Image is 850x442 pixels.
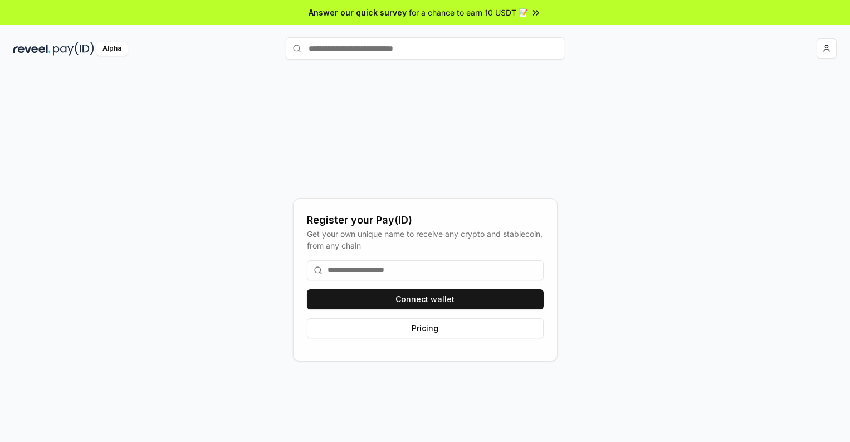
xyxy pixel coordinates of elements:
div: Get your own unique name to receive any crypto and stablecoin, from any chain [307,228,544,251]
div: Alpha [96,42,128,56]
img: reveel_dark [13,42,51,56]
span: Answer our quick survey [309,7,407,18]
img: pay_id [53,42,94,56]
span: for a chance to earn 10 USDT 📝 [409,7,528,18]
div: Register your Pay(ID) [307,212,544,228]
button: Pricing [307,318,544,338]
button: Connect wallet [307,289,544,309]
